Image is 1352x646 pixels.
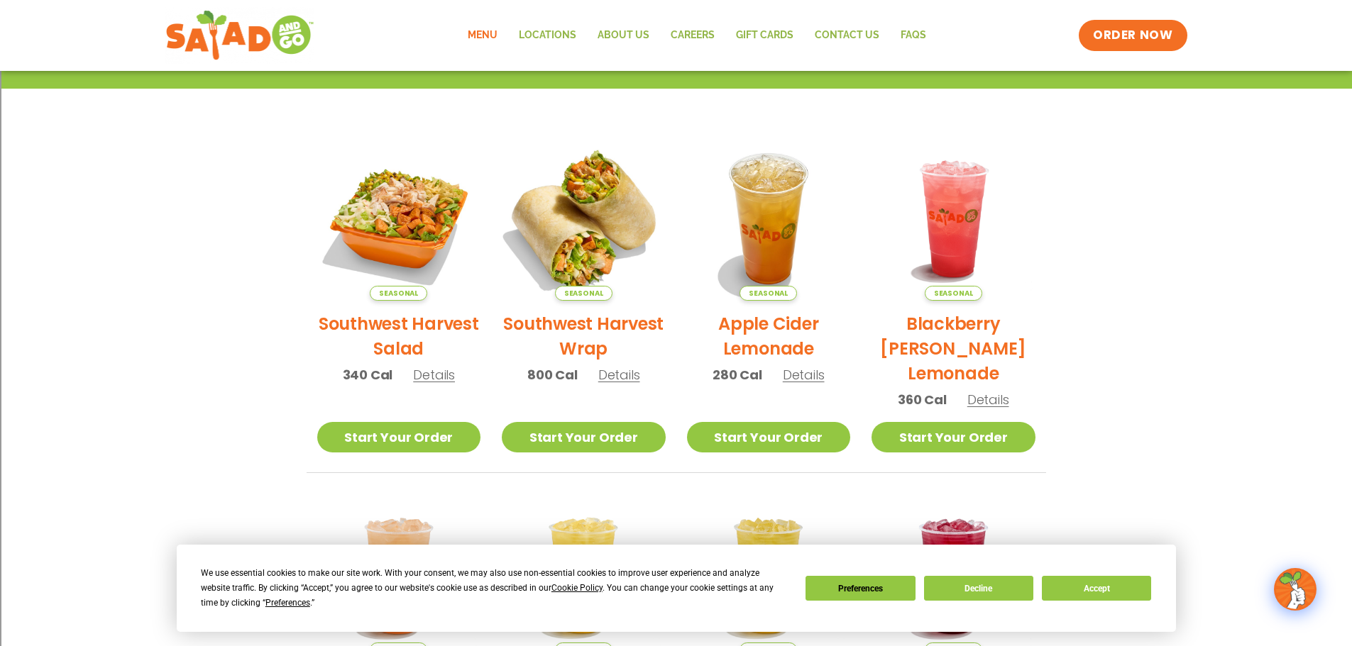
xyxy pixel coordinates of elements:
div: Delete [6,44,1346,57]
a: GIFT CARDS [725,19,804,52]
div: Options [6,57,1346,69]
div: Sort A > Z [6,6,1346,18]
a: Locations [508,19,587,52]
button: Decline [924,576,1033,601]
div: We use essential cookies to make our site work. With your consent, we may also use non-essential ... [201,566,788,611]
div: Sort New > Old [6,18,1346,31]
div: Move To ... [6,95,1346,108]
img: new-SAG-logo-768×292 [165,7,315,64]
nav: Menu [457,19,937,52]
img: wpChatIcon [1275,569,1315,609]
a: ORDER NOW [1079,20,1187,51]
div: Rename [6,82,1346,95]
a: FAQs [890,19,937,52]
span: ORDER NOW [1093,27,1172,44]
div: Sign out [6,69,1346,82]
a: Contact Us [804,19,890,52]
a: Careers [660,19,725,52]
div: Move To ... [6,31,1346,44]
button: Accept [1042,576,1151,601]
span: Preferences [265,598,310,608]
button: Preferences [806,576,915,601]
a: About Us [587,19,660,52]
div: Cookie Consent Prompt [177,545,1176,632]
span: Cookie Policy [551,583,603,593]
a: Menu [457,19,508,52]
